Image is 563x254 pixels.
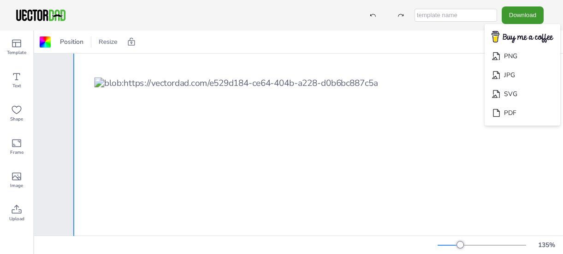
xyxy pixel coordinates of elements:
span: Upload [9,215,24,223]
li: PDF [485,103,560,122]
div: 135 % [535,241,557,249]
input: template name [415,9,497,22]
button: Resize [95,35,121,49]
li: SVG [485,85,560,103]
li: PNG [485,47,560,66]
span: Shape [10,115,23,123]
button: Download [502,6,544,24]
span: Image [10,182,23,189]
img: VectorDad-1.png [15,8,67,22]
span: Text [12,82,21,90]
span: Position [58,37,85,46]
span: Frame [10,149,24,156]
span: Template [7,49,26,56]
ul: Download [485,24,560,126]
img: buymecoffee.png [486,28,559,46]
li: JPG [485,66,560,85]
